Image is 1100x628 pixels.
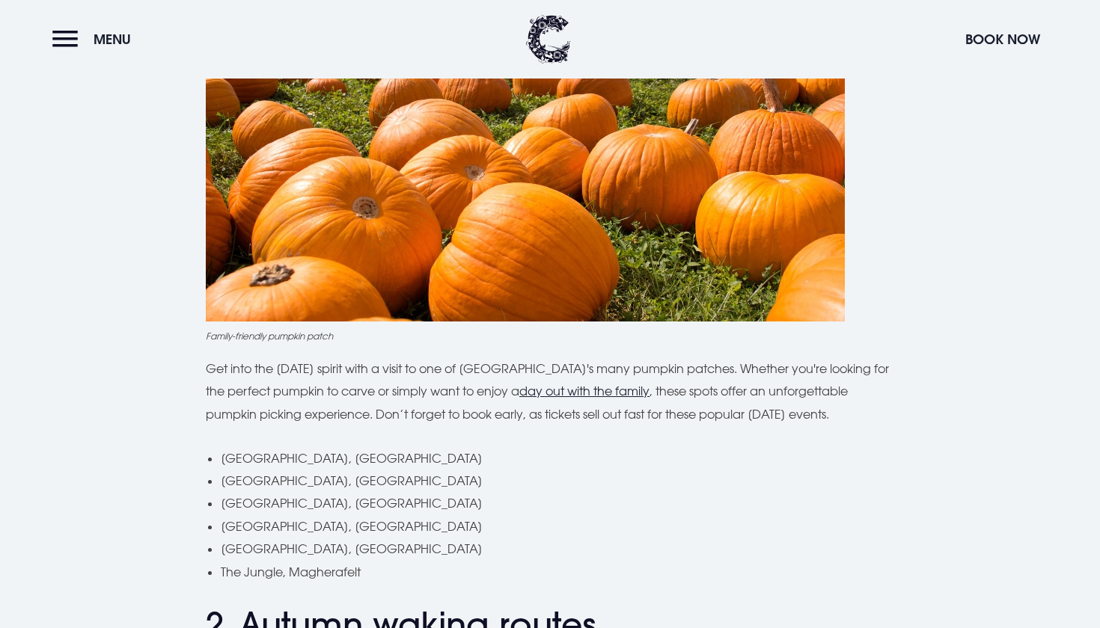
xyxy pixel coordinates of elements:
[519,384,650,398] a: day out with the family
[221,538,894,560] li: [GEOGRAPHIC_DATA], [GEOGRAPHIC_DATA]
[94,31,131,48] span: Menu
[221,515,894,538] li: [GEOGRAPHIC_DATA], [GEOGRAPHIC_DATA]
[958,23,1048,55] button: Book Now
[221,470,894,492] li: [GEOGRAPHIC_DATA], [GEOGRAPHIC_DATA]
[206,357,894,425] p: Get into the [DATE] spirit with a visit to one of [GEOGRAPHIC_DATA]'s many pumpkin patches. Wheth...
[52,23,138,55] button: Menu
[221,492,894,514] li: [GEOGRAPHIC_DATA], [GEOGRAPHIC_DATA]
[206,329,894,342] figcaption: Family-friendly pumpkin patch
[221,447,894,470] li: [GEOGRAPHIC_DATA], [GEOGRAPHIC_DATA]
[526,15,571,64] img: Clandeboye Lodge
[221,561,894,583] li: The Jungle, Magherafelt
